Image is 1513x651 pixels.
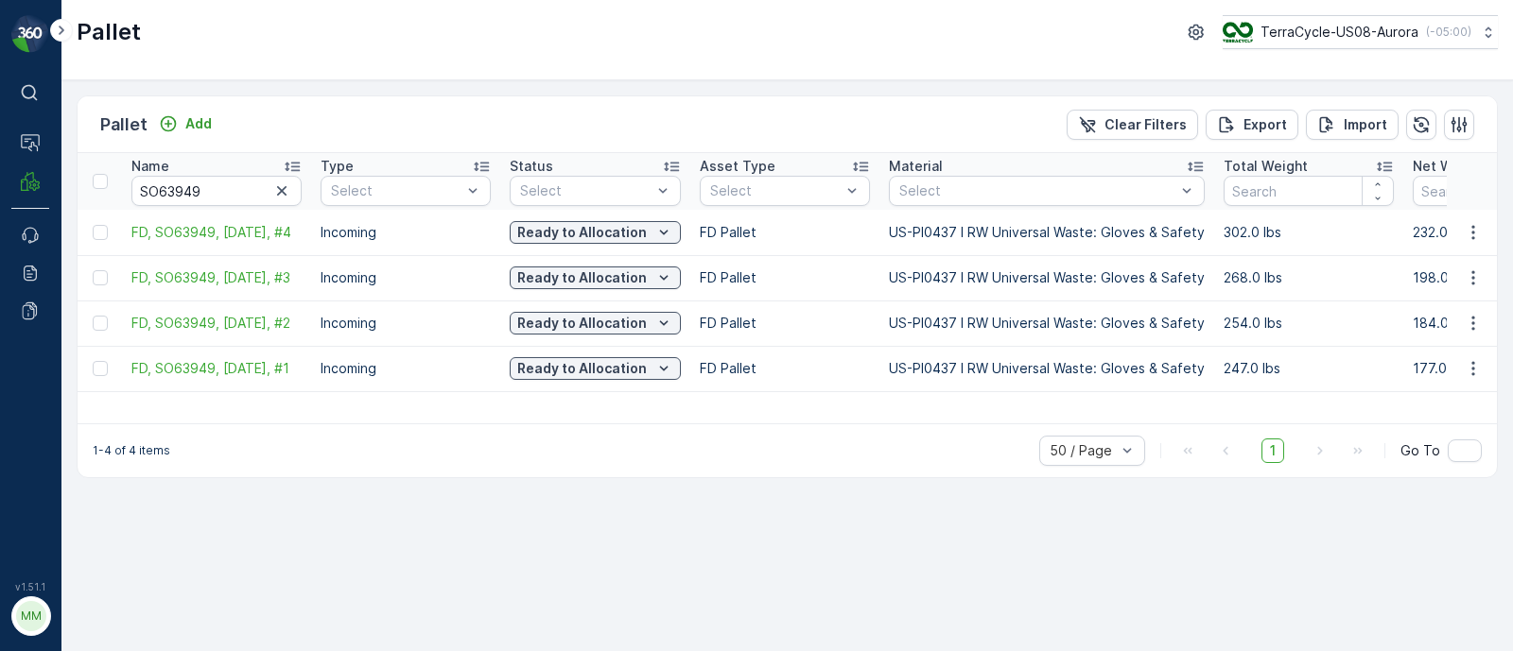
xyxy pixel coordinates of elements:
p: FD Pallet [700,359,870,378]
button: TerraCycle-US08-Aurora(-05:00) [1223,15,1498,49]
p: Incoming [321,314,491,333]
p: Material [889,157,943,176]
p: Ready to Allocation [517,268,647,287]
a: FD, SO63949, 09/25/25, #4 [131,223,302,242]
p: ( -05:00 ) [1426,25,1471,40]
p: Total Weight [1224,157,1308,176]
div: Toggle Row Selected [93,270,108,285]
input: Search [1224,176,1394,206]
p: Type [321,157,354,176]
p: Select [710,181,841,200]
p: US-PI0437 I RW Universal Waste: Gloves & Safety [889,314,1205,333]
span: FD, SO63949, [DATE], #3 [131,268,302,287]
img: logo [11,15,49,53]
p: US-PI0437 I RW Universal Waste: Gloves & Safety [889,268,1205,287]
span: 1 [1261,438,1284,463]
p: Status [510,157,553,176]
button: Add [151,112,219,135]
button: Ready to Allocation [510,312,681,334]
p: Select [331,181,461,200]
img: image_ci7OI47.png [1223,22,1253,43]
span: v 1.51.1 [11,581,49,592]
p: Clear Filters [1104,115,1187,134]
p: 1-4 of 4 items [93,443,170,458]
p: Import [1344,115,1387,134]
a: FD, SO63949, 09/25/25, #2 [131,314,302,333]
div: Toggle Row Selected [93,316,108,331]
p: TerraCycle-US08-Aurora [1261,23,1418,42]
span: FD, SO63949, [DATE], #1 [131,359,302,378]
button: Export [1206,110,1298,140]
p: Select [899,181,1175,200]
p: Ready to Allocation [517,223,647,242]
p: 268.0 lbs [1224,268,1394,287]
input: Search [131,176,302,206]
div: Toggle Row Selected [93,361,108,376]
div: MM [16,601,46,631]
p: 302.0 lbs [1224,223,1394,242]
button: Ready to Allocation [510,266,681,289]
p: Export [1243,115,1287,134]
p: Select [520,181,652,200]
p: Pallet [100,111,148,138]
p: FD Pallet [700,314,870,333]
p: 247.0 lbs [1224,359,1394,378]
button: Ready to Allocation [510,357,681,380]
span: FD, SO63949, [DATE], #4 [131,223,302,242]
p: US-PI0437 I RW Universal Waste: Gloves & Safety [889,223,1205,242]
button: Import [1306,110,1399,140]
p: Add [185,114,212,133]
p: Incoming [321,223,491,242]
p: FD Pallet [700,268,870,287]
button: Ready to Allocation [510,221,681,244]
div: Toggle Row Selected [93,225,108,240]
p: Asset Type [700,157,775,176]
p: US-PI0437 I RW Universal Waste: Gloves & Safety [889,359,1205,378]
p: Incoming [321,268,491,287]
p: Incoming [321,359,491,378]
p: Ready to Allocation [517,314,647,333]
p: Pallet [77,17,141,47]
p: 254.0 lbs [1224,314,1394,333]
a: FD, SO63949, 09/25/25, #1 [131,359,302,378]
span: Go To [1400,441,1440,460]
p: Name [131,157,169,176]
p: Net Weight [1413,157,1487,176]
p: Ready to Allocation [517,359,647,378]
button: MM [11,596,49,636]
button: Clear Filters [1067,110,1198,140]
a: FD, SO63949, 09/25/25, #3 [131,268,302,287]
p: FD Pallet [700,223,870,242]
span: FD, SO63949, [DATE], #2 [131,314,302,333]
